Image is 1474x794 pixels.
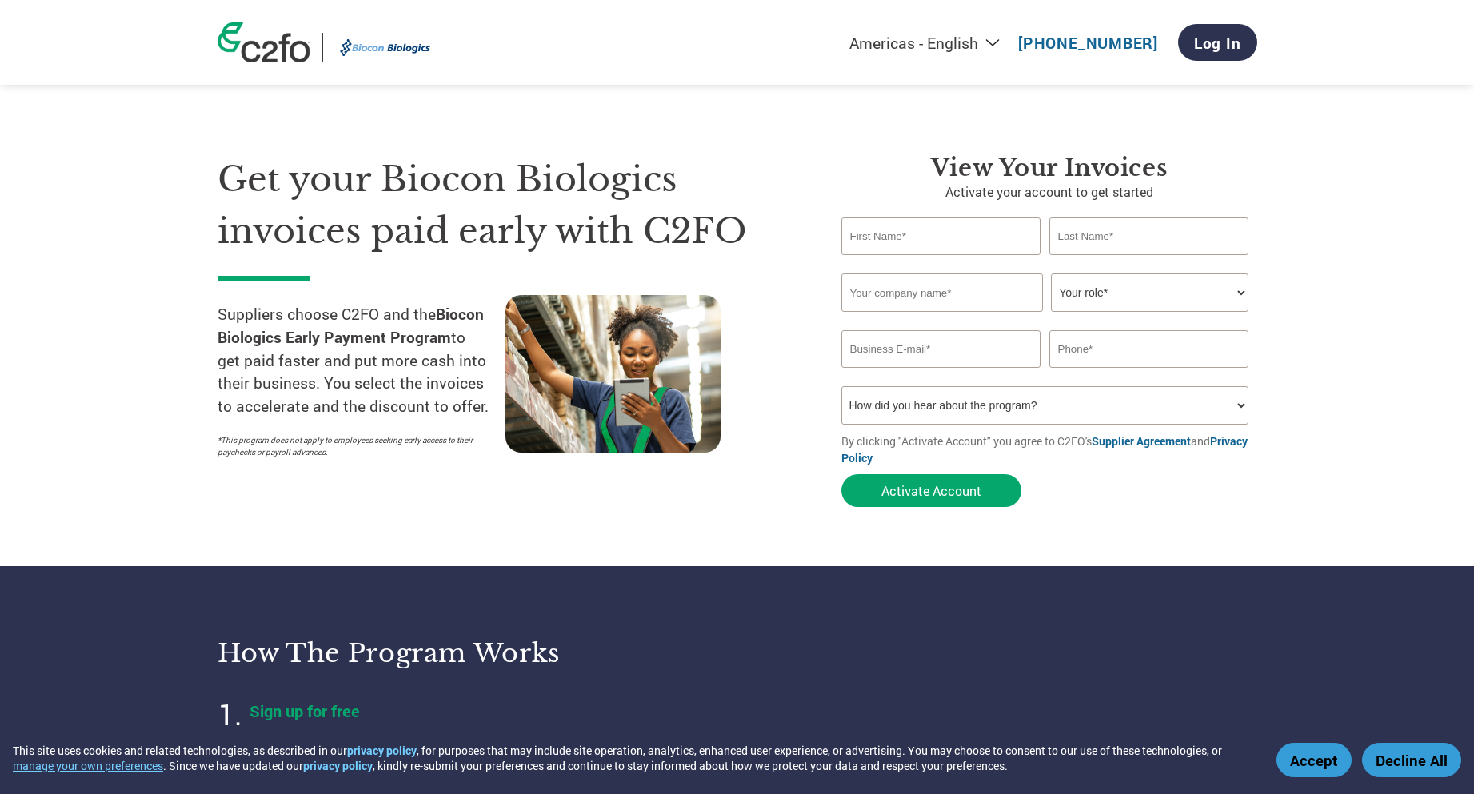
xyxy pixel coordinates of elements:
p: Activate your account to get started [841,182,1257,201]
div: Invalid last name or last name is too long [1049,257,1249,267]
p: Create your account [250,725,649,746]
input: Invalid Email format [841,330,1041,368]
button: Activate Account [841,474,1021,507]
h4: Sign up for free [250,700,649,721]
p: *This program does not apply to employees seeking early access to their paychecks or payroll adva... [218,434,489,458]
a: privacy policy [347,743,417,758]
h3: View Your Invoices [841,154,1257,182]
a: [PHONE_NUMBER] [1018,33,1158,53]
button: manage your own preferences [13,758,163,773]
div: Inavlid Phone Number [1049,369,1249,380]
img: supply chain worker [505,295,721,453]
p: Suppliers choose C2FO and the to get paid faster and put more cash into their business. You selec... [218,303,505,418]
input: Your company name* [841,273,1043,312]
img: Biocon Biologics [335,33,436,62]
input: Last Name* [1049,217,1249,255]
input: First Name* [841,217,1041,255]
div: Invalid company name or company name is too long [841,313,1249,324]
h3: How the program works [218,637,717,669]
select: Title/Role [1051,273,1248,312]
img: c2fo logo [218,22,310,62]
button: Accept [1276,743,1352,777]
p: By clicking "Activate Account" you agree to C2FO's and [841,433,1257,466]
button: Decline All [1362,743,1461,777]
div: This site uses cookies and related technologies, as described in our , for purposes that may incl... [13,743,1253,773]
a: privacy policy [303,758,373,773]
strong: Biocon Biologics Early Payment Program [218,304,484,347]
a: Log In [1178,24,1257,61]
h1: Get your Biocon Biologics invoices paid early with C2FO [218,154,793,257]
a: Privacy Policy [841,433,1248,465]
div: Invalid first name or first name is too long [841,257,1041,267]
input: Phone* [1049,330,1249,368]
div: Inavlid Email Address [841,369,1041,380]
a: Supplier Agreement [1092,433,1191,449]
